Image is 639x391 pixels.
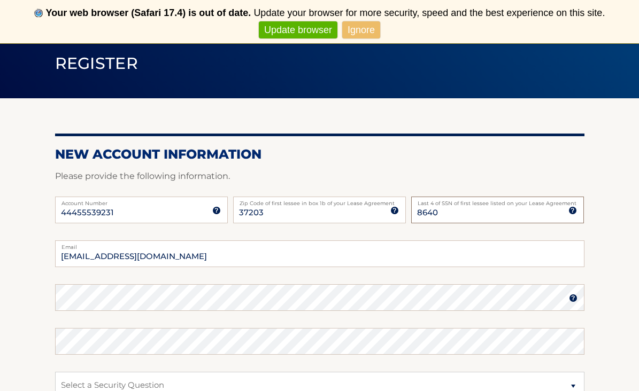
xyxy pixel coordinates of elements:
[55,197,228,223] input: Account Number
[253,7,605,18] span: Update your browser for more security, speed and the best experience on this site.
[233,197,406,223] input: Zip Code
[55,197,228,205] label: Account Number
[390,206,399,215] img: tooltip.svg
[55,146,584,162] h2: New Account Information
[55,240,584,267] input: Email
[212,206,221,215] img: tooltip.svg
[342,21,380,39] a: Ignore
[259,21,337,39] a: Update browser
[411,197,584,205] label: Last 4 of SSN of first lessee listed on your Lease Agreement
[55,169,584,184] p: Please provide the following information.
[233,197,406,205] label: Zip Code of first lessee in box 1b of your Lease Agreement
[55,53,138,73] span: Register
[46,7,251,18] b: Your web browser (Safari 17.4) is out of date.
[411,197,584,223] input: SSN or EIN (last 4 digits only)
[569,294,578,302] img: tooltip.svg
[568,206,577,215] img: tooltip.svg
[55,240,584,249] label: Email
